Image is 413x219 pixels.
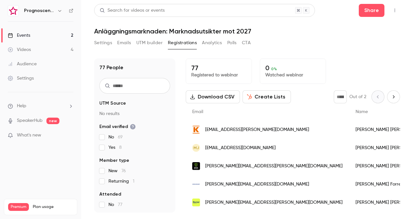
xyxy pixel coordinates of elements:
p: No results [99,110,170,117]
img: nasselgrundet.com [192,180,200,188]
span: [PERSON_NAME][EMAIL_ADDRESS][PERSON_NAME][DOMAIN_NAME] [205,199,343,206]
span: 76 [121,169,126,173]
span: 0 % [271,67,277,71]
button: Download CSV [186,90,240,103]
span: No [108,134,123,140]
img: Prognoscentret | Powered by Hubexo [8,6,19,16]
p: 0 [265,64,320,72]
span: UTM Source [99,100,126,107]
span: What's new [17,132,41,139]
span: 8 [119,145,122,150]
p: 77 [191,64,246,72]
button: UTM builder [136,38,163,48]
a: SpeakerHub [17,117,43,124]
span: Returning [108,178,134,185]
button: Next page [387,90,400,103]
span: New [108,168,126,174]
span: Member type [99,157,129,164]
span: Yes [108,144,122,151]
span: Email verified [99,123,136,130]
span: [EMAIL_ADDRESS][DOMAIN_NAME] [205,145,276,151]
h6: Prognoscentret | Powered by Hubexo [24,7,55,14]
div: Videos [8,46,31,53]
div: Audience [8,61,37,67]
button: Emails [117,38,131,48]
div: Events [8,32,30,39]
span: [PERSON_NAME][EMAIL_ADDRESS][PERSON_NAME][DOMAIN_NAME] [205,163,343,170]
p: Registered to webinar [191,72,246,78]
button: Create Lists [243,90,291,103]
span: Email [192,109,203,114]
button: Share [359,4,384,17]
img: kesko.se [192,126,200,134]
button: CTA [242,38,251,48]
span: new [46,118,59,124]
span: Premium [8,203,29,211]
button: Polls [227,38,237,48]
span: Name [356,109,368,114]
p: Watched webinar [265,72,320,78]
h1: Anläggningsmarknaden: Marknadsutsikter mot 2027 [94,27,400,35]
span: [PERSON_NAME][EMAIL_ADDRESS][DOMAIN_NAME] [205,181,309,188]
li: help-dropdown-opener [8,103,73,109]
span: Plan usage [33,204,73,210]
div: Search for videos or events [100,7,165,14]
h1: 77 People [99,64,123,71]
div: Settings [8,75,34,82]
img: safeatsite.com [192,162,200,170]
span: Help [17,103,26,109]
img: rental.se [192,199,200,206]
span: Attended [99,191,121,198]
iframe: Noticeable Trigger [66,133,73,138]
p: Out of 2 [349,94,366,100]
span: 1 [133,179,134,184]
button: Registrations [168,38,197,48]
span: 77 [118,202,122,207]
span: No [108,201,122,208]
span: MJ [194,145,199,151]
button: Analytics [202,38,222,48]
span: 69 [118,135,123,139]
button: Settings [94,38,112,48]
span: [EMAIL_ADDRESS][PERSON_NAME][DOMAIN_NAME] [205,126,309,133]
